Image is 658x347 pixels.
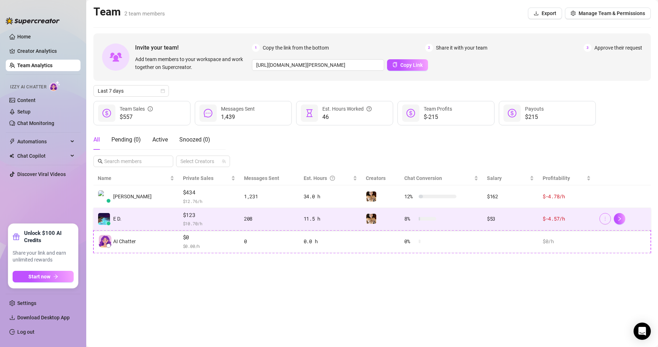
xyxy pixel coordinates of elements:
a: Settings [17,300,36,306]
span: Chat Conversion [404,175,442,181]
span: $215 [525,113,544,121]
span: arrow-right [53,274,58,279]
span: download [534,11,539,16]
span: Copy the link from the bottom [263,44,329,52]
span: dollar-circle [406,109,415,117]
img: vixie [366,214,376,224]
span: Profitability [543,175,570,181]
span: 46 [322,113,372,121]
a: Chat Monitoring [17,120,54,126]
span: Add team members to your workspace and work together on Supercreator. [135,55,249,71]
span: $ 10.70 /h [183,220,235,227]
div: 208 [244,215,295,223]
span: $557 [120,113,153,121]
span: Active [152,136,168,143]
span: Share it with your team [436,44,487,52]
div: 11.5 h [304,215,357,223]
div: Team Sales [120,105,153,113]
span: 2 team members [124,10,165,17]
img: AI Chatter [49,81,60,91]
span: Messages Sent [244,175,279,181]
span: Export [542,10,556,16]
span: 1 [252,44,260,52]
span: E D. [113,215,121,223]
span: Automations [17,136,68,147]
button: Export [528,8,562,19]
span: $434 [183,188,235,197]
span: 2 [425,44,433,52]
div: $-4.78 /h [543,193,591,200]
button: Copy Link [387,59,428,71]
span: info-circle [148,105,153,113]
span: $0 [183,233,235,242]
div: 0.0 h [304,237,357,245]
th: Name [93,171,179,185]
span: dollar-circle [508,109,516,117]
span: question-circle [330,174,335,182]
span: search [98,159,103,164]
img: Cathy [98,190,110,202]
span: gift [13,233,20,240]
a: Team Analytics [17,63,52,68]
span: Payouts [525,106,544,112]
span: Invite your team! [135,43,252,52]
a: Creator Analytics [17,45,75,57]
span: Last 7 days [98,85,165,96]
div: $162 [487,193,534,200]
span: more [603,216,608,221]
a: Log out [17,329,34,335]
span: [PERSON_NAME] [113,193,152,200]
span: $ 0.00 /h [183,242,235,250]
span: AI Chatter [113,237,136,245]
button: Manage Team & Permissions [565,8,651,19]
span: 0 % [404,237,416,245]
span: $ 12.76 /h [183,198,235,205]
th: Creators [362,171,400,185]
span: Share your link and earn unlimited rewards [13,250,74,264]
img: vixie [366,191,376,202]
div: $-4.57 /h [543,215,591,223]
input: Search members [104,157,163,165]
span: Start now [28,274,50,279]
strong: Unlock $100 AI Credits [24,230,74,244]
a: Home [17,34,31,40]
span: 1,439 [221,113,255,121]
span: message [204,109,212,117]
span: Messages Sent [221,106,255,112]
div: 0 [244,237,295,245]
span: Download Desktop App [17,315,70,320]
span: Salary [487,175,502,181]
div: 34.0 h [304,193,357,200]
div: Est. Hours Worked [322,105,372,113]
span: right [617,216,622,221]
span: copy [392,62,397,67]
span: setting [571,11,576,16]
span: $123 [183,211,235,219]
button: Start nowarrow-right [13,271,74,282]
span: Team Profits [424,106,452,112]
div: $0 /h [543,237,591,245]
span: Private Sales [183,175,213,181]
span: Approve their request [594,44,642,52]
span: download [9,315,15,320]
span: Manage Team & Permissions [579,10,645,16]
span: 3 [584,44,592,52]
img: Chat Copilot [9,153,14,158]
span: Name [98,174,169,182]
img: izzy-ai-chatter-avatar-DDCN_rTZ.svg [99,235,111,247]
a: Content [17,97,36,103]
span: dollar-circle [102,109,111,117]
span: question-circle [367,105,372,113]
span: Izzy AI Chatter [10,84,46,91]
div: Open Intercom Messenger [634,323,651,340]
div: All [93,135,100,144]
h2: Team [93,5,165,19]
span: Copy Link [400,62,423,68]
div: Est. Hours [304,174,351,182]
a: Discover Viral Videos [17,171,66,177]
span: Chat Copilot [17,150,68,162]
div: $53 [487,215,534,223]
div: 1,231 [244,193,295,200]
span: hourglass [305,109,314,117]
div: Pending ( 0 ) [111,135,141,144]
